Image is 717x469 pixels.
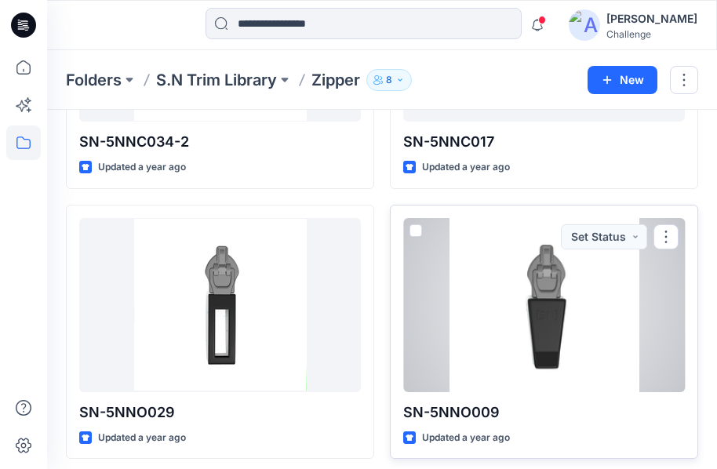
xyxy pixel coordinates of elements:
[79,218,361,392] a: SN-5NNO029
[403,402,685,424] p: SN-5NNO009
[403,218,685,392] a: SN-5NNO009
[588,66,657,94] button: New
[386,71,392,89] p: 8
[606,28,697,40] div: Challenge
[79,402,361,424] p: SN-5NNO029
[422,430,510,446] p: Updated a year ago
[98,159,186,176] p: Updated a year ago
[403,131,685,153] p: SN-5NNC017
[98,430,186,446] p: Updated a year ago
[79,131,361,153] p: SN-5NNC034-2
[569,9,600,41] img: avatar
[156,69,277,91] a: S.N Trim Library
[606,9,697,28] div: [PERSON_NAME]
[422,159,510,176] p: Updated a year ago
[66,69,122,91] a: Folders
[311,69,360,91] p: Zipper
[366,69,412,91] button: 8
